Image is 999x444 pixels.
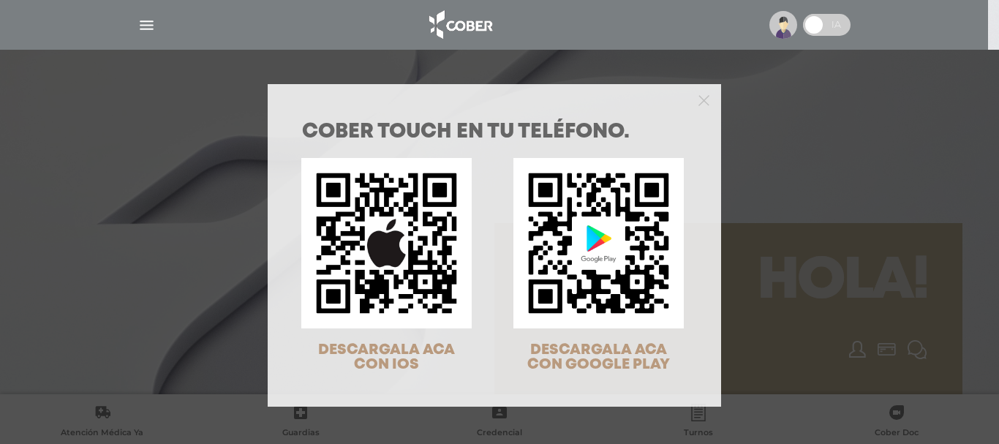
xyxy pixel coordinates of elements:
h1: COBER TOUCH en tu teléfono. [302,122,687,143]
button: Close [698,93,709,106]
img: qr-code [301,158,472,328]
span: DESCARGALA ACA CON GOOGLE PLAY [527,343,670,372]
span: DESCARGALA ACA CON IOS [318,343,455,372]
img: qr-code [513,158,684,328]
